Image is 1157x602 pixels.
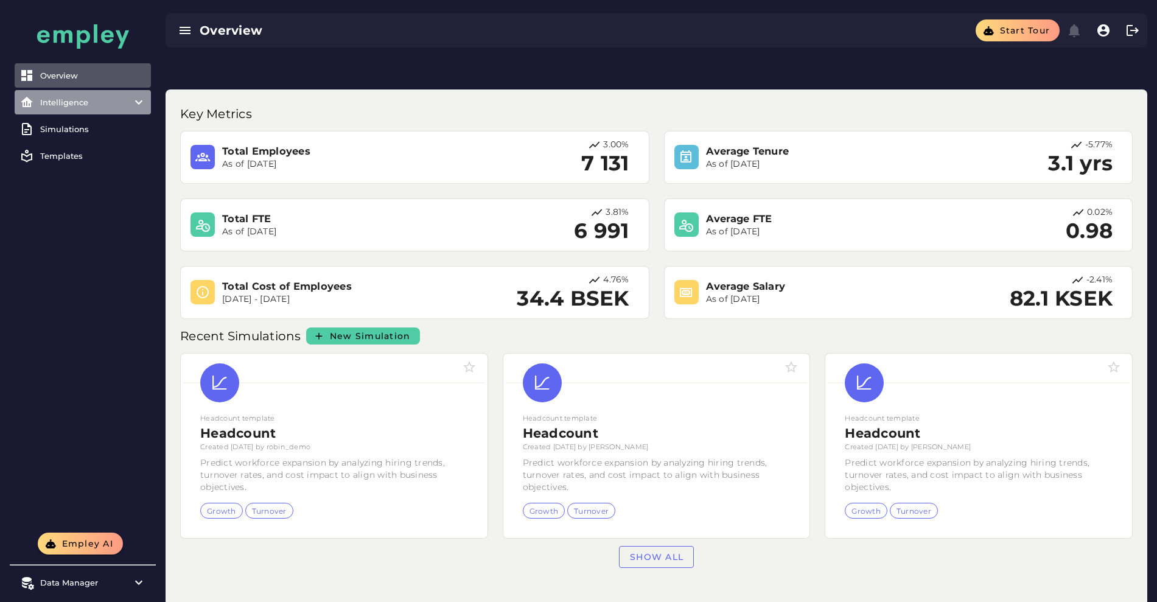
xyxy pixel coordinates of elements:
[200,22,588,39] div: Overview
[706,293,930,306] p: As of [DATE]
[603,139,629,152] p: 3.00%
[15,63,151,88] a: Overview
[1010,287,1113,311] h2: 82.1 KSEK
[222,226,446,238] p: As of [DATE]
[38,533,123,555] button: Empley AI
[329,331,411,341] span: New Simulation
[517,287,629,311] h2: 34.4 BSEK
[1066,219,1113,243] h2: 0.98
[180,326,304,346] p: Recent Simulations
[222,293,446,306] p: [DATE] - [DATE]
[222,144,446,158] h3: Total Employees
[976,19,1060,41] button: Start tour
[15,144,151,168] a: Templates
[1085,139,1113,152] p: -5.77%
[40,151,146,161] div: Templates
[1048,152,1113,176] h2: 3.1 yrs
[40,71,146,80] div: Overview
[61,538,113,549] span: Empley AI
[619,546,694,568] a: Show all
[222,279,446,293] h3: Total Cost of Employees
[40,124,146,134] div: Simulations
[629,551,683,562] span: Show all
[603,274,629,287] p: 4.76%
[706,144,930,158] h3: Average Tenure
[606,206,629,219] p: 3.81%
[706,158,930,170] p: As of [DATE]
[1087,206,1113,219] p: 0.02%
[706,212,930,226] h3: Average FTE
[40,578,125,587] div: Data Manager
[306,327,421,345] a: New Simulation
[15,117,151,141] a: Simulations
[40,97,125,107] div: Intelligence
[180,104,254,124] p: Key Metrics
[999,25,1050,36] span: Start tour
[1086,274,1113,287] p: -2.41%
[222,158,446,170] p: As of [DATE]
[706,279,930,293] h3: Average Salary
[581,152,629,176] h2: 7 131
[222,212,446,226] h3: Total FTE
[706,226,930,238] p: As of [DATE]
[574,219,629,243] h2: 6 991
